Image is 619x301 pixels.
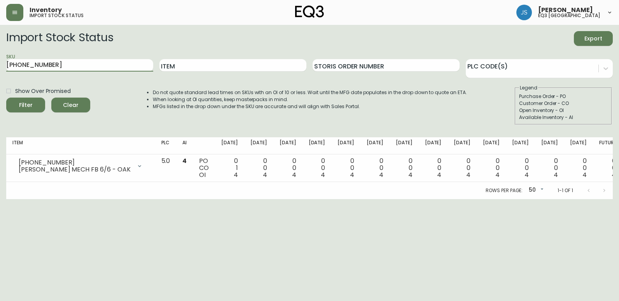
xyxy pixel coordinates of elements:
div: [PHONE_NUMBER][PERSON_NAME] MECH FB 6/6 - OAK [12,157,149,175]
div: Customer Order - CO [519,100,608,107]
div: [PHONE_NUMBER] [19,159,132,166]
th: [DATE] [244,137,273,154]
span: 4 [554,170,558,179]
th: AI [176,137,193,154]
th: [DATE] [448,137,477,154]
button: Export [574,31,613,46]
div: 0 0 [309,157,325,178]
th: [DATE] [564,137,593,154]
th: [DATE] [535,137,564,154]
h5: eq3 [GEOGRAPHIC_DATA] [538,13,600,18]
div: 0 0 [454,157,470,178]
span: 4 [437,170,441,179]
div: 0 0 [280,157,296,178]
span: 4 [408,170,413,179]
th: [DATE] [360,137,390,154]
span: 4 [234,170,238,179]
div: 0 0 [425,157,442,178]
th: Item [6,137,155,154]
h2: Import Stock Status [6,31,113,46]
span: 4 [525,170,529,179]
p: 1-1 of 1 [558,187,573,194]
img: f82dfefccbffaa8aacc9f3a909cf23c8 [516,5,532,20]
div: 0 0 [599,157,616,178]
div: [PERSON_NAME] MECH FB 6/6 - OAK [19,166,132,173]
div: 0 0 [367,157,383,178]
span: 4 [612,170,616,179]
p: Rows per page: [486,187,523,194]
span: 4 [321,170,325,179]
th: [DATE] [215,137,244,154]
img: logo [295,5,324,18]
span: Inventory [30,7,62,13]
button: Filter [6,98,45,112]
span: Clear [58,100,84,110]
th: [DATE] [390,137,419,154]
div: 0 0 [512,157,529,178]
td: 5.0 [155,154,177,182]
th: [DATE] [303,137,332,154]
th: [DATE] [331,137,360,154]
span: 4 [263,170,267,179]
span: 4 [350,170,354,179]
th: [DATE] [506,137,535,154]
div: Purchase Order - PO [519,93,608,100]
span: [PERSON_NAME] [538,7,593,13]
li: Do not quote standard lead times on SKUs with an OI of 10 or less. Wait until the MFG date popula... [153,89,467,96]
h5: import stock status [30,13,84,18]
div: 0 0 [541,157,558,178]
div: Open Inventory - OI [519,107,608,114]
span: 4 [379,170,383,179]
li: MFGs listed in the drop down under the SKU are accurate and will align with Sales Portal. [153,103,467,110]
div: 0 0 [570,157,587,178]
th: [DATE] [477,137,506,154]
button: Clear [51,98,90,112]
div: 50 [526,184,545,197]
div: 0 0 [396,157,413,178]
span: 4 [495,170,500,179]
li: When looking at OI quantities, keep masterpacks in mind. [153,96,467,103]
th: [DATE] [273,137,303,154]
div: PO CO [199,157,209,178]
div: 0 0 [250,157,267,178]
span: 4 [182,156,187,165]
div: 0 0 [483,157,500,178]
legend: Legend [519,84,538,91]
span: Show Over Promised [15,87,71,95]
span: 4 [582,170,587,179]
th: [DATE] [419,137,448,154]
div: Available Inventory - AI [519,114,608,121]
span: Export [580,34,607,44]
span: 4 [292,170,296,179]
div: 0 1 [221,157,238,178]
th: PLC [155,137,177,154]
span: 4 [466,170,470,179]
span: OI [199,170,206,179]
div: 0 0 [337,157,354,178]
